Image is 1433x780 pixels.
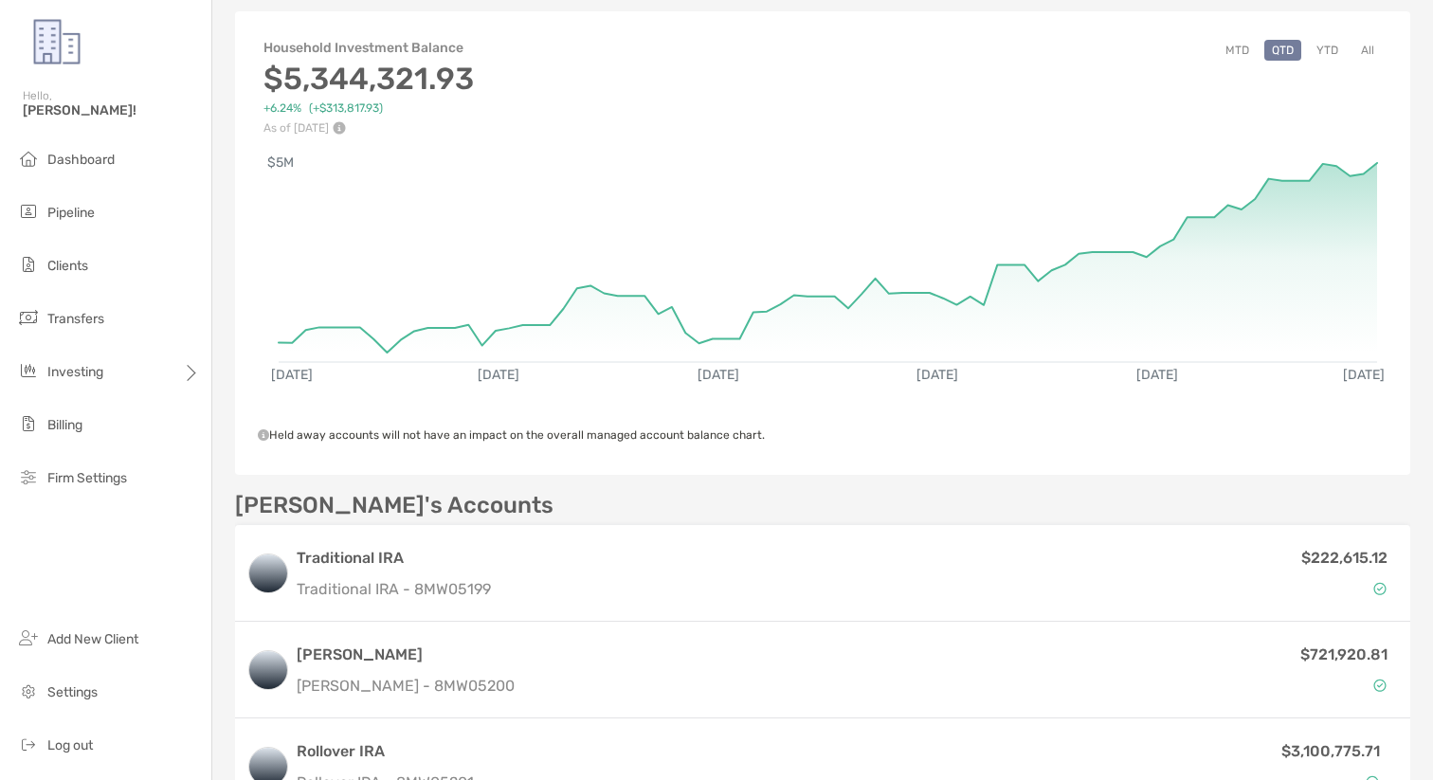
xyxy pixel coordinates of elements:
h3: Traditional IRA [297,547,491,570]
span: +6.24% [263,101,301,116]
img: transfers icon [17,306,40,329]
p: [PERSON_NAME]'s Accounts [235,494,553,517]
img: add_new_client icon [17,626,40,649]
img: Account Status icon [1373,679,1387,692]
img: Performance Info [333,121,346,135]
span: Firm Settings [47,470,127,486]
button: QTD [1264,40,1301,61]
img: Zoe Logo [23,8,91,76]
h3: Rollover IRA [297,740,1024,763]
p: $721,920.81 [1300,643,1388,666]
img: clients icon [17,253,40,276]
p: $222,615.12 [1301,546,1388,570]
img: logo account [249,651,287,689]
text: [DATE] [916,367,958,383]
text: $5M [267,154,294,171]
span: Pipeline [47,205,95,221]
img: logo account [249,554,287,592]
span: ( +$313,817.93 ) [309,101,383,116]
img: investing icon [17,359,40,382]
h3: [PERSON_NAME] [297,644,515,666]
img: logout icon [17,733,40,755]
text: [DATE] [1343,367,1385,383]
button: YTD [1309,40,1346,61]
span: Transfers [47,311,104,327]
img: settings icon [17,680,40,702]
p: $3,100,775.71 [1281,739,1380,763]
span: Held away accounts will not have an impact on the overall managed account balance chart. [258,428,765,442]
p: Traditional IRA - 8MW05199 [297,577,491,601]
span: [PERSON_NAME]! [23,102,200,118]
text: [DATE] [271,367,313,383]
span: Investing [47,364,103,380]
h3: $5,344,321.93 [263,61,474,97]
span: Clients [47,258,88,274]
span: Add New Client [47,631,138,647]
p: [PERSON_NAME] - 8MW05200 [297,674,515,698]
h4: Household Investment Balance [263,40,474,56]
span: Log out [47,737,93,753]
img: firm-settings icon [17,465,40,488]
span: Billing [47,417,82,433]
span: Dashboard [47,152,115,168]
img: Account Status icon [1373,582,1387,595]
img: pipeline icon [17,200,40,223]
p: As of [DATE] [263,121,474,135]
img: dashboard icon [17,147,40,170]
button: All [1353,40,1382,61]
text: [DATE] [698,367,739,383]
span: Settings [47,684,98,700]
img: billing icon [17,412,40,435]
text: [DATE] [1136,367,1178,383]
text: [DATE] [478,367,519,383]
button: MTD [1218,40,1257,61]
